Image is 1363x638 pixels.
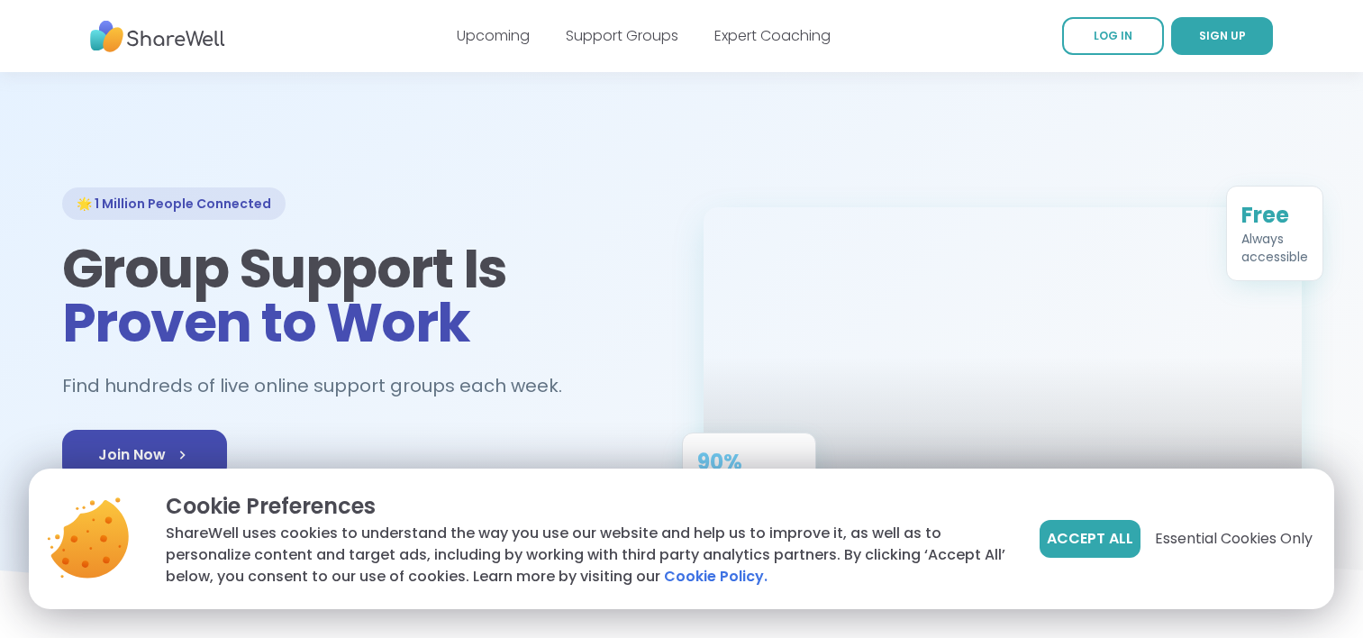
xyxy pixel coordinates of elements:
[1062,17,1164,55] a: LOG IN
[62,371,581,401] h2: Find hundreds of live online support groups each week.
[1094,28,1132,43] span: LOG IN
[1047,528,1133,550] span: Accept All
[457,25,530,46] a: Upcoming
[62,430,227,480] a: Join Now
[62,242,660,350] h1: Group Support Is
[1155,528,1313,550] span: Essential Cookies Only
[1040,520,1140,558] button: Accept All
[1241,193,1308,222] div: Free
[98,444,191,466] span: Join Now
[1199,28,1246,43] span: SIGN UP
[166,523,1011,588] p: ShareWell uses cookies to understand the way you use our website and help us to improve it, as we...
[62,285,470,360] span: Proven to Work
[697,440,801,469] div: 90%
[714,25,831,46] a: Expert Coaching
[62,187,286,220] div: 🌟 1 Million People Connected
[166,490,1011,523] p: Cookie Preferences
[90,12,225,61] img: ShareWell Nav Logo
[1171,17,1273,55] a: SIGN UP
[566,25,678,46] a: Support Groups
[664,566,768,588] a: Cookie Policy.
[1241,222,1308,258] div: Always accessible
